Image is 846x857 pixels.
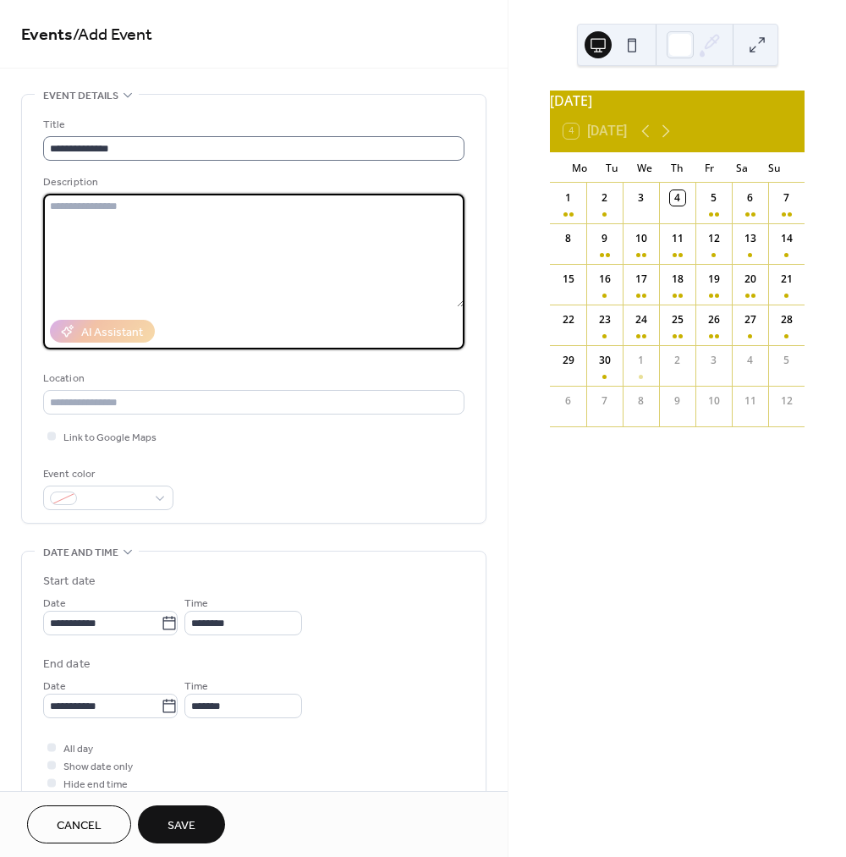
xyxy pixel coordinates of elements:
div: 8 [561,231,576,246]
span: Date and time [43,544,118,562]
div: 18 [670,272,685,287]
div: 6 [743,190,758,206]
div: 30 [597,353,613,368]
div: 23 [597,312,613,327]
span: All day [63,740,93,758]
span: Hide end time [63,776,128,794]
div: Start date [43,573,96,591]
button: Save [138,805,225,843]
div: 29 [561,353,576,368]
div: 10 [706,393,722,409]
div: 2 [670,353,685,368]
div: Th [661,152,693,183]
span: Time [184,595,208,613]
div: Description [43,173,461,191]
div: 8 [634,393,649,409]
span: Date [43,678,66,695]
div: 25 [670,312,685,327]
span: Time [184,678,208,695]
div: 24 [634,312,649,327]
div: Title [43,116,461,134]
div: Fr [694,152,726,183]
div: 1 [561,190,576,206]
div: 21 [779,272,794,287]
span: Cancel [57,817,102,835]
div: 16 [597,272,613,287]
div: 17 [634,272,649,287]
div: Event color [43,465,170,483]
div: 1 [634,353,649,368]
button: Cancel [27,805,131,843]
div: 12 [779,393,794,409]
div: 11 [743,393,758,409]
div: 7 [779,190,794,206]
div: Su [759,152,791,183]
a: Events [21,19,73,52]
div: [DATE] [550,91,805,111]
span: Save [168,817,195,835]
div: 6 [561,393,576,409]
span: Date [43,595,66,613]
div: 5 [706,190,722,206]
div: 7 [597,393,613,409]
span: / Add Event [73,19,152,52]
div: 28 [779,312,794,327]
div: 19 [706,272,722,287]
div: 26 [706,312,722,327]
div: Sa [726,152,758,183]
div: 13 [743,231,758,246]
div: 4 [743,353,758,368]
div: 9 [597,231,613,246]
span: Show date only [63,758,133,776]
div: 14 [779,231,794,246]
div: 2 [597,190,613,206]
div: 10 [634,231,649,246]
div: 27 [743,312,758,327]
span: Link to Google Maps [63,429,157,447]
div: 15 [561,272,576,287]
div: End date [43,656,91,673]
div: Tu [596,152,628,183]
div: We [629,152,661,183]
div: Location [43,370,461,387]
div: 20 [743,272,758,287]
span: Event details [43,87,118,105]
div: 3 [706,353,722,368]
div: 22 [561,312,576,327]
div: 12 [706,231,722,246]
div: 9 [670,393,685,409]
div: 11 [670,231,685,246]
div: 3 [634,190,649,206]
div: Mo [563,152,596,183]
div: 5 [779,353,794,368]
div: 4 [670,190,685,206]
